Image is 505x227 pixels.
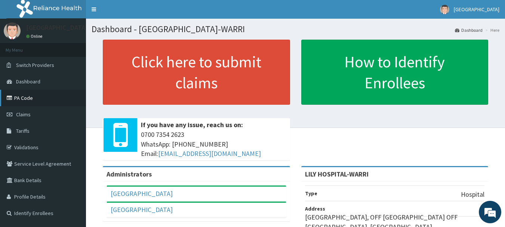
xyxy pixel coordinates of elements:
span: Dashboard [16,78,40,85]
p: Hospital [461,190,484,199]
a: Dashboard [455,27,483,33]
a: [GEOGRAPHIC_DATA] [111,205,173,214]
img: User Image [4,22,21,39]
b: Address [305,205,325,212]
span: 0700 7354 2623 WhatsApp: [PHONE_NUMBER] Email: [141,130,286,159]
a: Online [26,34,44,39]
a: [GEOGRAPHIC_DATA] [111,189,173,198]
p: [GEOGRAPHIC_DATA] [26,24,88,31]
b: If you have any issue, reach us on: [141,120,243,129]
a: [EMAIL_ADDRESS][DOMAIN_NAME] [158,149,261,158]
a: How to Identify Enrollees [301,40,489,105]
a: Click here to submit claims [103,40,290,105]
b: Administrators [107,170,152,178]
span: [GEOGRAPHIC_DATA] [454,6,499,13]
span: Switch Providers [16,62,54,68]
img: User Image [440,5,449,14]
b: Type [305,190,317,197]
strong: LILY HOSPITAL-WARRI [305,170,369,178]
li: Here [483,27,499,33]
span: Tariffs [16,128,30,134]
span: Claims [16,111,31,118]
h1: Dashboard - [GEOGRAPHIC_DATA]-WARRI [92,24,499,34]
